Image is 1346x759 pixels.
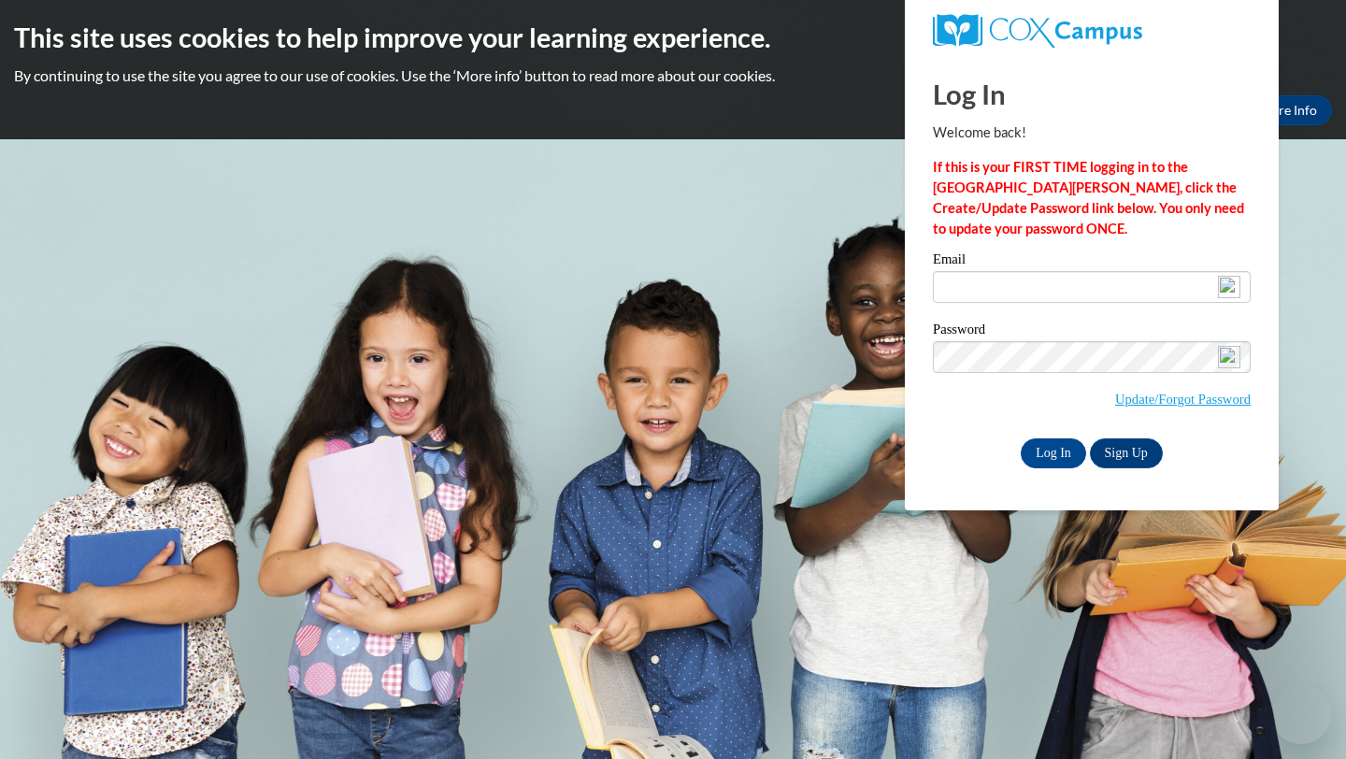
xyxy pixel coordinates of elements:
[1115,392,1251,407] a: Update/Forgot Password
[933,14,1251,48] a: COX Campus
[1244,95,1332,125] a: More Info
[933,322,1251,341] label: Password
[1218,276,1240,298] img: npw-badge-icon-locked.svg
[1271,684,1331,744] iframe: Button to launch messaging window
[933,252,1251,271] label: Email
[933,159,1244,236] strong: If this is your FIRST TIME logging in to the [GEOGRAPHIC_DATA][PERSON_NAME], click the Create/Upd...
[1021,438,1086,468] input: Log In
[933,14,1142,48] img: COX Campus
[1090,438,1163,468] a: Sign Up
[14,19,1332,56] h2: This site uses cookies to help improve your learning experience.
[14,65,1332,86] p: By continuing to use the site you agree to our use of cookies. Use the ‘More info’ button to read...
[1218,346,1240,368] img: npw-badge-icon-locked.svg
[933,122,1251,143] p: Welcome back!
[933,75,1251,113] h1: Log In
